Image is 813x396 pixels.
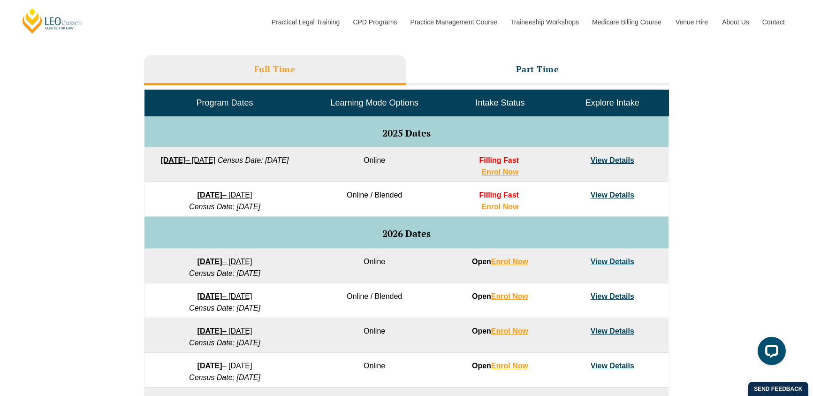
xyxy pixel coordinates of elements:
a: View Details [591,362,634,370]
strong: [DATE] [198,191,222,199]
strong: [DATE] [198,258,222,266]
td: Online [305,249,444,283]
strong: Open [472,362,528,370]
a: View Details [591,292,634,300]
a: Enrol Now [491,362,528,370]
span: Filling Fast [479,156,518,164]
a: [DATE]– [DATE] [198,327,252,335]
a: View Details [591,191,634,199]
strong: [DATE] [160,156,185,164]
strong: [DATE] [198,327,222,335]
a: [DATE]– [DATE] [198,362,252,370]
a: Contact [755,2,792,42]
em: Census Date: [DATE] [189,339,260,347]
a: View Details [591,327,634,335]
em: Census Date: [DATE] [218,156,289,164]
a: Venue Hire [669,2,715,42]
td: Online / Blended [305,283,444,318]
span: Explore Intake [585,98,639,107]
a: [PERSON_NAME] Centre for Law [21,8,84,34]
em: Census Date: [DATE] [189,304,260,312]
a: [DATE]– [DATE] [198,292,252,300]
td: Online [305,353,444,388]
span: Intake Status [475,98,524,107]
a: Enrol Now [481,203,518,211]
a: Enrol Now [491,327,528,335]
a: View Details [591,258,634,266]
span: 2025 Dates [382,127,431,139]
span: Learning Mode Options [331,98,418,107]
strong: [DATE] [198,362,222,370]
strong: [DATE] [198,292,222,300]
em: Census Date: [DATE] [189,203,260,211]
a: View Details [591,156,634,164]
td: Online [305,318,444,353]
a: About Us [715,2,755,42]
em: Census Date: [DATE] [189,269,260,277]
h3: Part Time [516,64,559,75]
td: Online / Blended [305,182,444,217]
a: Medicare Billing Course [585,2,669,42]
strong: Open [472,327,528,335]
a: [DATE]– [DATE] [198,191,252,199]
span: 2026 Dates [382,227,431,240]
a: Enrol Now [481,168,518,176]
h3: Full Time [254,64,296,75]
a: Enrol Now [491,292,528,300]
span: Filling Fast [479,191,518,199]
a: CPD Programs [346,2,403,42]
a: Traineeship Workshops [503,2,585,42]
strong: Open [472,292,528,300]
a: Enrol Now [491,258,528,266]
a: [DATE]– [DATE] [160,156,215,164]
a: [DATE]– [DATE] [198,258,252,266]
a: Practice Management Course [403,2,503,42]
iframe: LiveChat chat widget [750,333,790,373]
em: Census Date: [DATE] [189,373,260,381]
strong: Open [472,258,528,266]
td: Online [305,147,444,182]
a: Practical Legal Training [265,2,346,42]
span: Program Dates [196,98,253,107]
